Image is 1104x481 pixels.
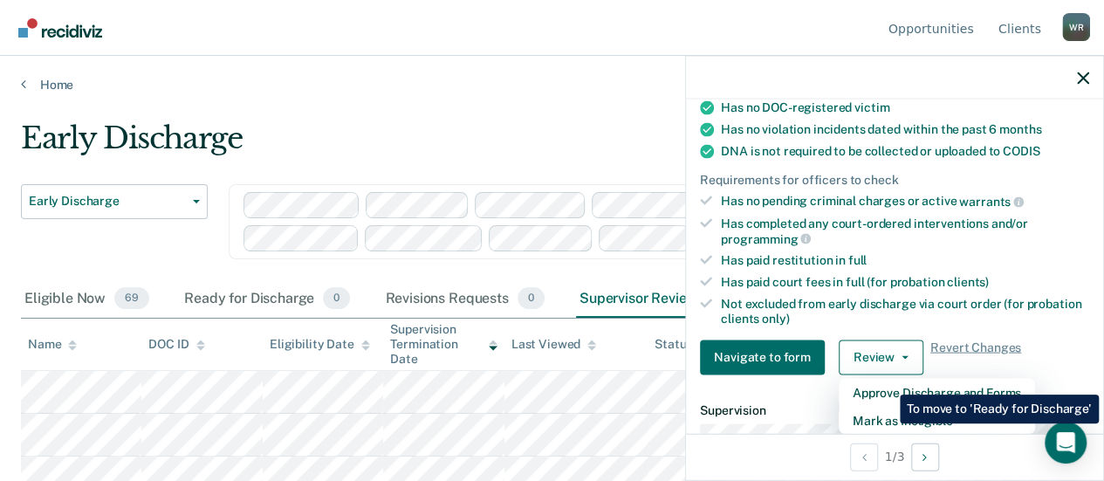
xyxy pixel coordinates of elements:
[930,340,1021,374] span: Revert Changes
[721,253,1089,268] div: Has paid restitution in
[721,275,1089,290] div: Has paid court fees in full (for probation
[839,378,1035,434] div: Dropdown Menu
[21,280,153,319] div: Eligible Now
[1003,143,1039,157] span: CODIS
[850,443,878,471] button: Previous Opportunity
[839,378,1035,406] button: Approve Discharge and Forms
[721,100,1089,114] div: Has no DOC-registered
[29,194,186,209] span: Early Discharge
[518,287,545,310] span: 0
[576,280,738,319] div: Supervisor Review
[848,253,867,267] span: full
[700,340,825,374] button: Navigate to form
[21,77,1083,93] a: Home
[686,433,1103,479] div: 1 / 3
[700,172,1089,187] div: Requirements for officers to check
[181,280,353,319] div: Ready for Discharge
[911,443,939,471] button: Next Opportunity
[762,311,789,325] span: only)
[721,216,1089,246] div: Has completed any court-ordered interventions and/or
[390,322,497,366] div: Supervision Termination Date
[999,121,1041,135] span: months
[1062,13,1090,41] button: Profile dropdown button
[18,18,102,38] img: Recidiviz
[721,231,811,245] span: programming
[511,337,596,352] div: Last Viewed
[1045,422,1087,464] div: Open Intercom Messenger
[381,280,547,319] div: Revisions Requests
[839,340,923,374] button: Review
[148,337,204,352] div: DOC ID
[854,100,889,113] span: victim
[1062,13,1090,41] div: W R
[959,195,1024,209] span: warrants
[700,340,832,374] a: Navigate to form link
[114,287,149,310] span: 69
[270,337,370,352] div: Eligibility Date
[21,120,1015,170] div: Early Discharge
[721,143,1089,158] div: DNA is not required to be collected or uploaded to
[323,287,350,310] span: 0
[721,297,1089,326] div: Not excluded from early discharge via court order (for probation clients
[721,194,1089,210] div: Has no pending criminal charges or active
[839,406,1035,434] button: Mark as Ineligible
[655,337,692,352] div: Status
[700,402,1089,417] dt: Supervision
[28,337,77,352] div: Name
[947,275,989,289] span: clients)
[721,121,1089,136] div: Has no violation incidents dated within the past 6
